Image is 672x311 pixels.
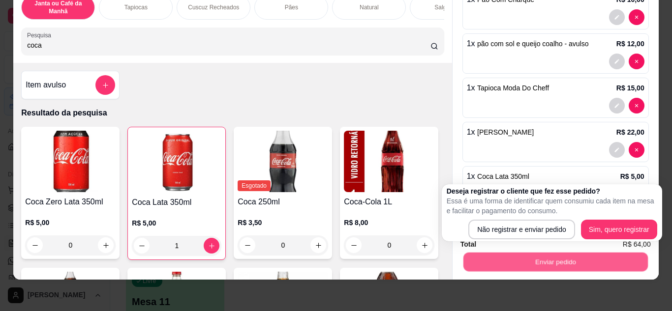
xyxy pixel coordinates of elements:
button: add-separate-item [95,75,115,95]
p: R$ 5,00 [25,218,116,227]
button: decrease-product-quantity [629,98,644,113]
img: product-image [132,131,221,193]
button: increase-product-quantity [98,237,114,253]
h4: Coca-Cola 1L [344,196,434,208]
button: decrease-product-quantity [346,237,362,253]
button: decrease-product-quantity [629,54,644,69]
p: R$ 8,00 [344,218,434,227]
p: R$ 15,00 [616,83,644,93]
p: Natural [360,3,379,11]
img: product-image [238,131,328,192]
button: decrease-product-quantity [629,9,644,25]
img: product-image [344,131,434,192]
h4: Coca 250ml [238,196,328,208]
button: decrease-product-quantity [609,98,625,113]
button: Sim, quero registrar [581,220,657,239]
p: R$ 5,00 [620,171,644,181]
h4: Item avulso [26,79,66,91]
p: Essa é uma forma de identificar quem consumiu cada item na mesa e facilitar o pagamento do consumo. [447,196,657,216]
p: R$ 12,00 [616,39,644,49]
p: Pães [285,3,298,11]
h4: Coca Lata 350ml [132,197,221,208]
h4: Coca Zero Lata 350ml [25,196,116,208]
p: R$ 22,00 [616,127,644,137]
button: decrease-product-quantity [134,238,150,254]
button: increase-product-quantity [204,238,219,254]
button: increase-product-quantity [417,237,432,253]
button: Enviar pedido [463,253,647,272]
span: R$ 64,00 [623,239,651,250]
p: 1 x [467,82,549,94]
p: R$ 5,00 [132,218,221,228]
strong: Total [460,240,476,248]
p: Salgados [434,3,459,11]
button: increase-product-quantity [310,237,326,253]
span: Coca Lata 350ml [477,172,529,180]
button: decrease-product-quantity [609,54,625,69]
button: decrease-product-quantity [609,142,625,158]
button: decrease-product-quantity [609,9,625,25]
p: Tapiocas [124,3,148,11]
img: product-image [25,131,116,192]
h2: Deseja registrar o cliente que fez esse pedido? [447,186,657,196]
span: pão com sol e queijo coalho - avulso [477,40,588,48]
span: Esgotado [238,180,271,191]
p: Resultado da pesquisa [21,107,444,119]
button: decrease-product-quantity [240,237,255,253]
input: Pesquisa [27,40,430,50]
p: 1 x [467,170,529,182]
span: Tapioca Moda Do Cheff [477,84,549,92]
p: Cuscuz Recheados [188,3,239,11]
p: 1 x [467,126,534,138]
p: R$ 3,50 [238,218,328,227]
button: decrease-product-quantity [27,237,43,253]
button: decrease-product-quantity [629,142,644,158]
span: [PERSON_NAME] [477,128,534,136]
p: 1 x [467,38,589,50]
button: Não registrar e enviar pedido [468,220,575,239]
label: Pesquisa [27,31,55,39]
